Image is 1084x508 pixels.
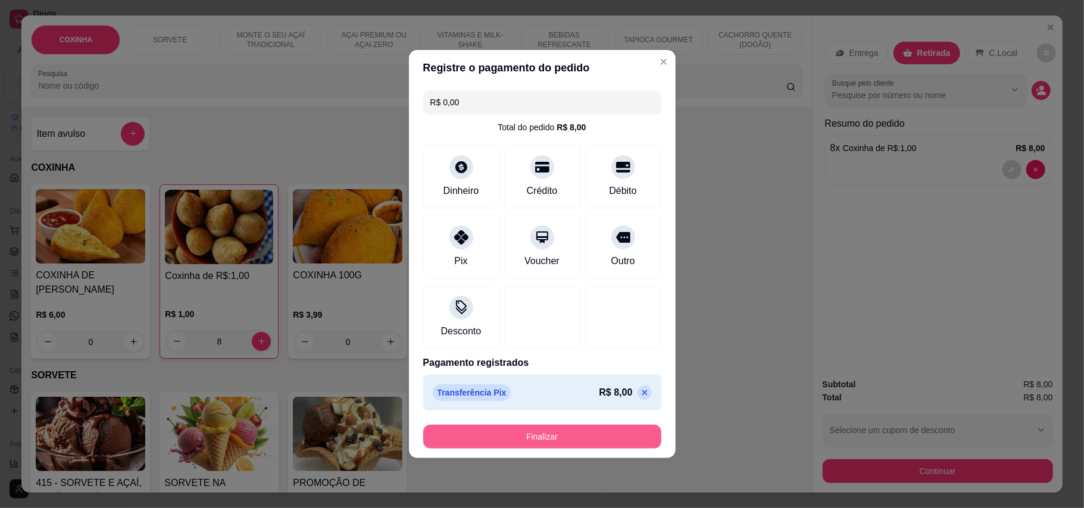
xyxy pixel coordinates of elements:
div: Pix [454,254,467,268]
p: Pagamento registrados [423,356,661,370]
div: Total do pedido [498,121,586,133]
header: Registre o pagamento do pedido [409,50,676,86]
button: Close [654,52,673,71]
div: Débito [609,184,636,198]
p: Transferência Pix [433,384,511,401]
div: Crédito [527,184,558,198]
input: Ex.: hambúrguer de cordeiro [430,90,654,114]
button: Finalizar [423,425,661,449]
div: Desconto [441,324,482,338]
div: Dinheiro [443,184,479,198]
div: Voucher [524,254,560,268]
p: R$ 8,00 [599,385,632,400]
div: Outro [611,254,635,268]
div: R$ 8,00 [557,121,586,133]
